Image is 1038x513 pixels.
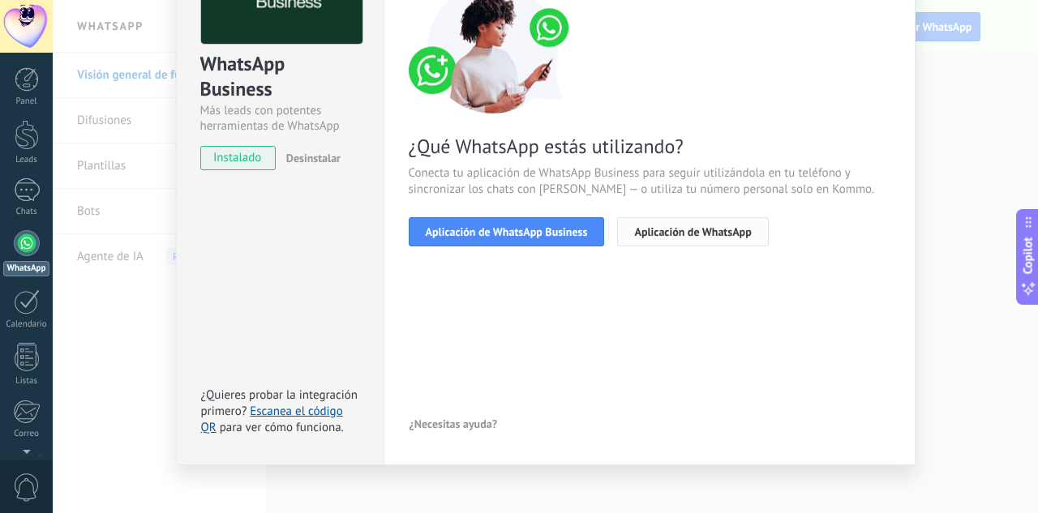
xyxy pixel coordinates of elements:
div: WhatsApp [3,261,49,276]
div: Panel [3,96,50,107]
div: Leads [3,155,50,165]
span: Aplicación de WhatsApp [634,226,751,237]
span: instalado [201,146,275,170]
span: ¿Qué WhatsApp estás utilizando? [409,134,890,159]
span: para ver cómo funciona. [220,420,344,435]
span: Desinstalar [286,151,341,165]
div: Más leads con potentes herramientas de WhatsApp [200,103,360,134]
a: Escanea el código QR [201,404,343,435]
span: Aplicación de WhatsApp Business [426,226,588,237]
div: Calendario [3,319,50,330]
div: WhatsApp Business [200,51,360,103]
span: Conecta tu aplicación de WhatsApp Business para seguir utilizándola en tu teléfono y sincronizar ... [409,165,890,198]
span: ¿Necesitas ayuda? [410,418,498,430]
button: Aplicación de WhatsApp [617,217,768,246]
span: ¿Quieres probar la integración primero? [201,387,358,419]
button: Desinstalar [280,146,341,170]
span: Copilot [1020,237,1036,274]
button: ¿Necesitas ayuda? [409,412,499,436]
button: Aplicación de WhatsApp Business [409,217,605,246]
div: Correo [3,429,50,439]
div: Chats [3,207,50,217]
div: Listas [3,376,50,387]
